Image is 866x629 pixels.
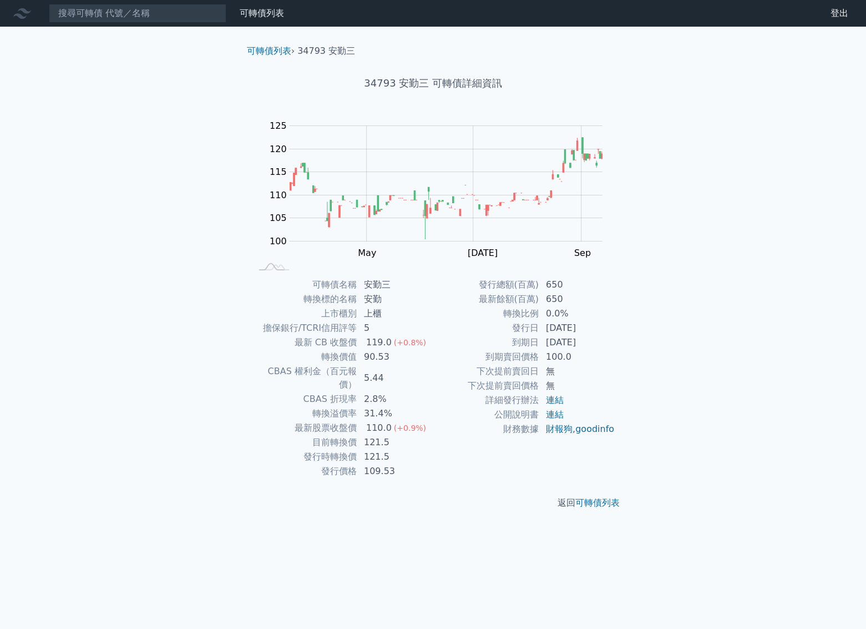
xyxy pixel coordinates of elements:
td: 發行價格 [251,464,357,479]
td: 財務數據 [433,422,539,436]
td: 轉換價值 [251,350,357,364]
a: 連結 [546,409,564,420]
tspan: 105 [270,213,287,223]
td: 31.4% [357,406,433,421]
span: (+0.9%) [394,424,426,432]
tspan: 125 [270,120,287,131]
p: 返回 [238,496,629,510]
a: 登出 [822,4,857,22]
td: 發行時轉換價 [251,450,357,464]
div: 110.0 [364,421,394,435]
g: Chart [264,120,619,258]
td: 5.44 [357,364,433,392]
td: 公開說明書 [433,407,539,422]
td: , [539,422,615,436]
li: › [247,44,295,58]
td: 121.5 [357,450,433,464]
td: [DATE] [539,335,615,350]
tspan: 120 [270,144,287,154]
td: 發行總額(百萬) [433,278,539,292]
td: CBAS 折現率 [251,392,357,406]
a: 連結 [546,395,564,405]
td: 最新 CB 收盤價 [251,335,357,350]
div: 119.0 [364,336,394,349]
td: 121.5 [357,435,433,450]
td: 安勤 [357,292,433,306]
td: 無 [539,379,615,393]
td: 上市櫃別 [251,306,357,321]
td: 5 [357,321,433,335]
td: 安勤三 [357,278,433,292]
input: 搜尋可轉債 代號／名稱 [49,4,226,23]
tspan: 100 [270,236,287,246]
span: (+0.8%) [394,338,426,347]
tspan: [DATE] [468,248,498,258]
td: 無 [539,364,615,379]
td: 轉換標的名稱 [251,292,357,306]
td: 發行日 [433,321,539,335]
h1: 34793 安勤三 可轉債詳細資訊 [238,76,629,91]
td: 最新股票收盤價 [251,421,357,435]
li: 34793 安勤三 [297,44,355,58]
td: 上櫃 [357,306,433,321]
td: 650 [539,278,615,292]
td: 650 [539,292,615,306]
tspan: 115 [270,167,287,177]
a: 可轉債列表 [575,497,620,508]
tspan: 110 [270,190,287,200]
a: 可轉債列表 [247,46,291,56]
a: goodinfo [575,424,614,434]
td: 2.8% [357,392,433,406]
td: 到期賣回價格 [433,350,539,364]
td: 目前轉換價 [251,435,357,450]
tspan: May [358,248,376,258]
td: 到期日 [433,335,539,350]
td: 轉換比例 [433,306,539,321]
td: 90.53 [357,350,433,364]
a: 可轉債列表 [240,8,284,18]
td: 詳細發行辦法 [433,393,539,407]
td: 下次提前賣回價格 [433,379,539,393]
td: 下次提前賣回日 [433,364,539,379]
td: 擔保銀行/TCRI信用評等 [251,321,357,335]
td: 最新餘額(百萬) [433,292,539,306]
td: 0.0% [539,306,615,321]
tspan: Sep [574,248,590,258]
td: 可轉債名稱 [251,278,357,292]
td: [DATE] [539,321,615,335]
td: 100.0 [539,350,615,364]
td: 轉換溢價率 [251,406,357,421]
td: 109.53 [357,464,433,479]
g: Series [290,138,602,239]
td: CBAS 權利金（百元報價） [251,364,357,392]
a: 財報狗 [546,424,573,434]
